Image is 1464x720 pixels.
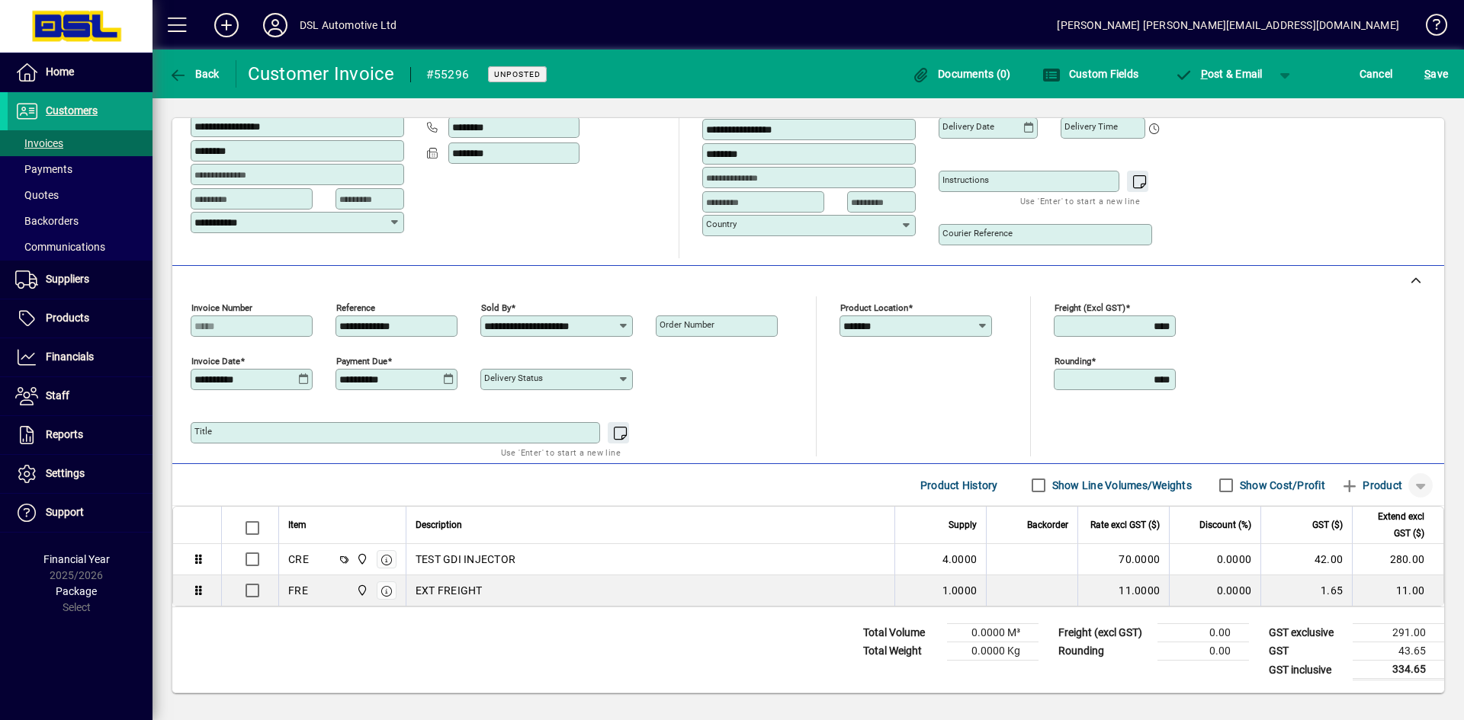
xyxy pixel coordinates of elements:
[152,60,236,88] app-page-header-button: Back
[1237,478,1325,493] label: Show Cost/Profit
[1157,642,1249,661] td: 0.00
[1352,575,1443,606] td: 11.00
[288,583,308,598] div: FRE
[1414,3,1445,53] a: Knowledge Base
[46,389,69,402] span: Staff
[1051,624,1157,642] td: Freight (excl GST)
[660,319,714,330] mat-label: Order number
[300,13,396,37] div: DSL Automotive Ltd
[1352,544,1443,575] td: 280.00
[1049,478,1192,493] label: Show Line Volumes/Weights
[8,455,152,493] a: Settings
[416,517,462,533] span: Description
[288,517,307,533] span: Item
[484,373,543,383] mat-label: Delivery status
[336,302,375,313] mat-label: Reference
[1055,356,1091,366] mat-label: Rounding
[1087,583,1160,598] div: 11.0000
[1353,624,1444,642] td: 291.00
[15,137,63,149] span: Invoices
[1333,472,1410,499] button: Product
[352,582,370,599] span: Central
[912,68,1011,80] span: Documents (0)
[8,182,152,208] a: Quotes
[942,121,994,132] mat-label: Delivery date
[1421,60,1452,88] button: Save
[706,219,737,229] mat-label: Country
[1353,661,1444,680] td: 334.65
[840,302,908,313] mat-label: Product location
[1027,517,1068,533] span: Backorder
[1087,552,1160,567] div: 70.0000
[8,53,152,91] a: Home
[8,234,152,260] a: Communications
[15,215,79,227] span: Backorders
[1090,517,1160,533] span: Rate excl GST ($)
[46,273,89,285] span: Suppliers
[1424,62,1448,86] span: ave
[501,443,621,461] mat-hint: Use 'Enter' to start a new line
[8,130,152,156] a: Invoices
[56,585,97,597] span: Package
[1169,544,1260,575] td: 0.0000
[1039,60,1142,88] button: Custom Fields
[15,189,59,201] span: Quotes
[46,104,98,117] span: Customers
[8,299,152,338] a: Products
[46,66,74,78] span: Home
[416,552,515,567] span: TEST GDI INJECTOR
[1424,68,1430,80] span: S
[1051,642,1157,661] td: Rounding
[914,472,1004,499] button: Product History
[1340,473,1402,498] span: Product
[46,506,84,518] span: Support
[46,312,89,324] span: Products
[15,241,105,253] span: Communications
[1356,60,1397,88] button: Cancel
[43,553,110,565] span: Financial Year
[856,624,947,642] td: Total Volume
[1064,121,1118,132] mat-label: Delivery time
[1057,13,1399,37] div: [PERSON_NAME] [PERSON_NAME][EMAIL_ADDRESS][DOMAIN_NAME]
[46,467,85,479] span: Settings
[46,428,83,440] span: Reports
[8,494,152,532] a: Support
[426,62,470,87] div: #55296
[169,68,220,80] span: Back
[1201,68,1208,80] span: P
[202,11,251,39] button: Add
[942,583,978,598] span: 1.0000
[251,11,300,39] button: Profile
[1167,60,1270,88] button: Post & Email
[1157,624,1249,642] td: 0.00
[1360,62,1393,86] span: Cancel
[1055,302,1125,313] mat-label: Freight (excl GST)
[942,228,1013,238] mat-label: Courier Reference
[191,356,240,366] mat-label: Invoice date
[947,624,1039,642] td: 0.0000 M³
[8,208,152,234] a: Backorders
[481,302,511,313] mat-label: Sold by
[1174,68,1263,80] span: ost & Email
[15,163,72,175] span: Payments
[942,552,978,567] span: 4.0000
[194,426,212,437] mat-label: Title
[165,60,223,88] button: Back
[1362,508,1424,542] span: Extend excl GST ($)
[46,350,94,363] span: Financials
[1312,517,1343,533] span: GST ($)
[248,62,395,86] div: Customer Invoice
[416,583,483,598] span: EXT FREIGHT
[1260,544,1352,575] td: 42.00
[942,174,989,185] mat-label: Instructions
[1261,661,1353,680] td: GST inclusive
[1353,642,1444,661] td: 43.65
[856,642,947,661] td: Total Weight
[288,552,309,567] div: CRE
[949,517,977,533] span: Supply
[1199,517,1251,533] span: Discount (%)
[191,302,252,313] mat-label: Invoice number
[920,473,998,498] span: Product History
[494,69,541,79] span: Unposted
[1260,575,1352,606] td: 1.65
